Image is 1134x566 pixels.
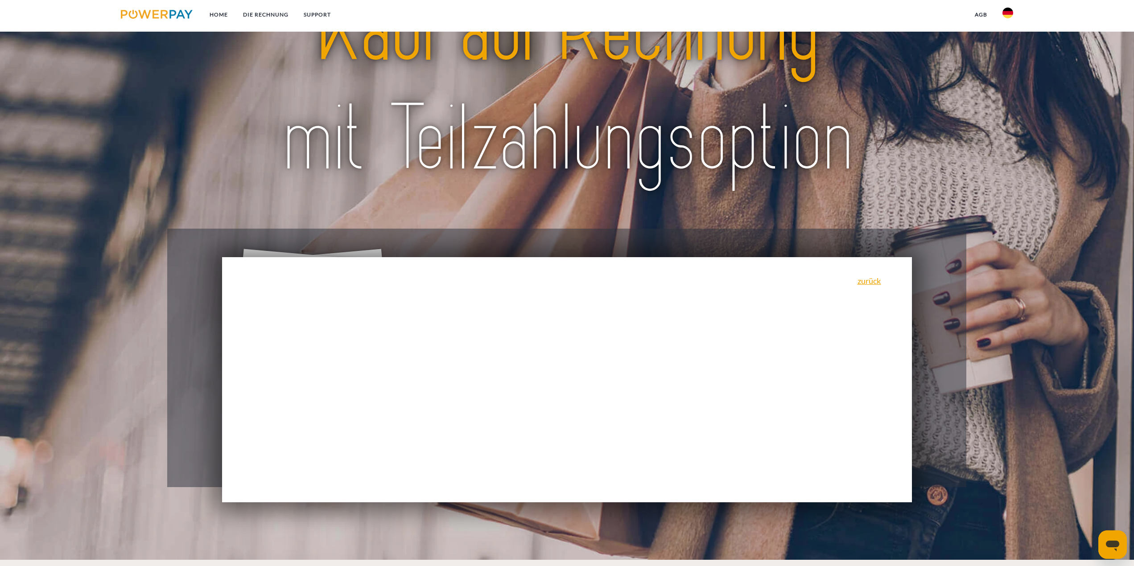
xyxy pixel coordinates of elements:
a: SUPPORT [296,7,338,23]
a: zurück [858,277,881,285]
a: Home [202,7,235,23]
a: agb [967,7,995,23]
img: de [1002,8,1013,18]
iframe: Schaltfläche zum Öffnen des Messaging-Fensters [1098,530,1127,559]
a: DIE RECHNUNG [235,7,296,23]
img: logo-powerpay.svg [121,10,193,19]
